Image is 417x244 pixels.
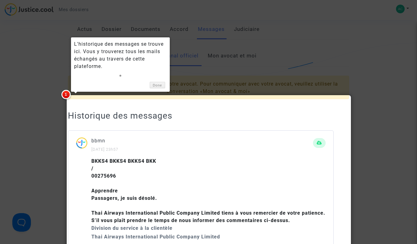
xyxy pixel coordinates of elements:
b: / [91,166,94,171]
p: bbmn [91,137,313,145]
small: [DATE] 23h57 [91,147,118,152]
b: Thai Airways International Public Company Limited tiens à vous remercier de votre patience. [91,210,325,216]
b: Thai Airways International Public Company Limited [91,234,220,240]
img: ... [76,137,91,153]
div: L'historique des messages se trouve ici. Vous y trouverez tous les mails échangés au travers de c... [74,40,167,70]
b: Passagers, je suis désolé. [91,195,157,201]
span: 1 [61,90,71,99]
div: Apprendre [91,187,326,195]
b: S’il vous plaît prendre le temps de nous informer des commentaires ci-dessus. [91,217,290,223]
a: Done [150,82,165,88]
b: 00275696 [91,173,116,179]
h2: Historique des messages [68,110,349,121]
b: Division du service à la clientèle [91,225,173,231]
b: BKKS4 BKKS4 BKKS4 BKK [91,158,156,164]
